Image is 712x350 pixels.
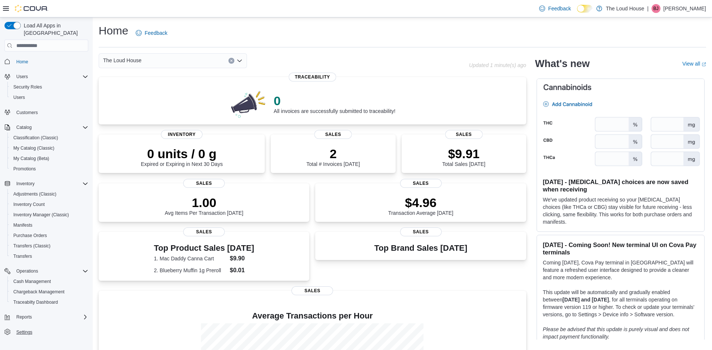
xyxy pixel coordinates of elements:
button: Inventory [13,179,37,188]
span: Chargeback Management [10,287,88,296]
span: Classification (Classic) [10,133,88,142]
a: Purchase Orders [10,231,50,240]
p: 1.00 [165,195,243,210]
span: Inventory [13,179,88,188]
div: Total # Invoices [DATE] [306,146,360,167]
span: Sales [183,179,225,188]
span: My Catalog (Beta) [13,156,49,161]
a: Home [13,57,31,66]
button: Users [1,71,91,82]
p: 2 [306,146,360,161]
button: Operations [13,267,41,276]
button: My Catalog (Classic) [7,143,91,153]
h2: What's new [535,58,590,70]
span: Transfers (Classic) [13,243,50,249]
span: Purchase Orders [13,233,47,239]
span: Home [16,59,28,65]
button: Users [7,92,91,103]
button: Operations [1,266,91,276]
span: Cash Management [10,277,88,286]
a: Customers [13,108,41,117]
dd: $0.01 [230,266,254,275]
p: We've updated product receiving so your [MEDICAL_DATA] choices (like THCa or CBG) stay visible fo... [543,196,698,226]
button: Catalog [13,123,34,132]
a: Security Roles [10,83,45,91]
button: Transfers [7,251,91,261]
span: Customers [16,110,38,116]
span: Manifests [13,222,32,228]
span: Traceabilty Dashboard [13,299,58,305]
a: My Catalog (Beta) [10,154,52,163]
span: Reports [16,314,32,320]
button: Manifests [7,220,91,230]
a: Feedback [536,1,574,16]
span: Customers [13,108,88,117]
span: Catalog [13,123,88,132]
dt: 1. Mac Daddy Canna Cart [154,255,227,262]
button: Adjustments (Classic) [7,189,91,199]
a: Classification (Classic) [10,133,61,142]
button: Home [1,56,91,67]
p: $4.96 [388,195,454,210]
div: Brooke Jones [652,4,660,13]
button: Traceabilty Dashboard [7,297,91,307]
span: Settings [16,329,32,335]
a: Manifests [10,221,35,230]
a: View allExternal link [682,61,706,67]
span: Sales [291,286,333,295]
p: Updated 1 minute(s) ago [469,62,526,68]
dt: 2. Blueberry Muffin 1g Preroll [154,267,227,274]
div: Transaction Average [DATE] [388,195,454,216]
button: Reports [1,312,91,322]
span: Operations [16,268,38,274]
span: My Catalog (Classic) [13,145,55,151]
span: Adjustments (Classic) [10,190,88,199]
span: Security Roles [10,83,88,91]
span: Security Roles [13,84,42,90]
span: Promotions [10,164,88,173]
button: Chargeback Management [7,287,91,297]
span: The Loud House [103,56,142,65]
p: The Loud House [606,4,645,13]
button: Customers [1,107,91,118]
span: Transfers [13,253,32,259]
span: Inventory [16,181,34,187]
a: Promotions [10,164,39,173]
button: Purchase Orders [7,230,91,241]
h3: [DATE] - [MEDICAL_DATA] choices are now saved when receiving [543,178,698,193]
p: Coming [DATE], Cova Pay terminal in [GEOGRAPHIC_DATA] will feature a refreshed user interface des... [543,259,698,281]
span: Sales [400,227,442,236]
span: Inventory Manager (Classic) [13,212,69,218]
button: Settings [1,327,91,337]
span: Chargeback Management [13,289,65,295]
span: Catalog [16,124,32,130]
span: Inventory Count [13,201,45,207]
span: Adjustments (Classic) [13,191,56,197]
span: Transfers [10,252,88,261]
a: Chargeback Management [10,287,67,296]
span: BJ [653,4,659,13]
strong: [DATE] and [DATE] [563,297,609,303]
button: Transfers (Classic) [7,241,91,251]
span: Users [13,72,88,81]
span: Transfers (Classic) [10,241,88,250]
span: Sales [183,227,225,236]
span: Sales [400,179,442,188]
button: Security Roles [7,82,91,92]
span: Feedback [145,29,167,37]
p: 0 [274,93,395,108]
span: Settings [13,327,88,337]
span: Users [16,74,28,80]
img: Cova [15,5,48,12]
span: Purchase Orders [10,231,88,240]
button: Promotions [7,164,91,174]
p: [PERSON_NAME] [663,4,706,13]
input: Dark Mode [577,5,593,13]
a: Users [10,93,28,102]
a: Transfers (Classic) [10,241,53,250]
button: Open list of options [237,58,243,64]
a: Cash Management [10,277,54,286]
div: Total Sales [DATE] [442,146,485,167]
button: Inventory Count [7,199,91,210]
a: Transfers [10,252,35,261]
